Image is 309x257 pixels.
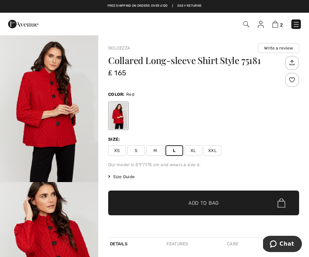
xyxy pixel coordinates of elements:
div: Features [165,238,190,250]
a: Free shipping on orders over ₤120 [107,4,168,8]
img: Search [243,21,249,27]
div: Details [108,238,129,250]
div: Care [225,238,240,250]
div: Red [109,103,128,129]
a: 2 [272,20,283,28]
div: Our model is 5'9"/175 cm and wears a size 6. [108,162,299,168]
button: Add to Bag [108,191,299,215]
div: Size: [108,136,122,142]
span: Red [126,92,134,97]
span: Color: [108,92,125,97]
a: 1ère Avenue [8,20,38,27]
img: Bag.svg [278,198,285,208]
img: Menu [293,21,300,28]
img: Shopping Bag [272,21,278,28]
button: Write a review [258,43,299,53]
a: Dolcezza [108,46,130,51]
span: ₤ 165 [108,69,127,77]
img: Share [286,57,298,69]
span: Size Guide [108,174,135,180]
span: Add to Bag [188,199,219,207]
span: | [172,4,173,8]
span: 2 [280,22,283,28]
img: 1ère Avenue [8,17,38,31]
iframe: Opens a widget where you can chat to one of our agents [263,236,302,253]
a: Easy Returns [177,4,202,8]
span: S [127,145,145,156]
img: My Info [258,21,264,28]
span: L [165,145,183,156]
span: XXL [204,145,221,156]
span: M [146,145,164,156]
span: XS [108,145,126,156]
h1: Collared Long-sleeve Shirt Style 75181 [108,56,283,65]
span: XL [185,145,202,156]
